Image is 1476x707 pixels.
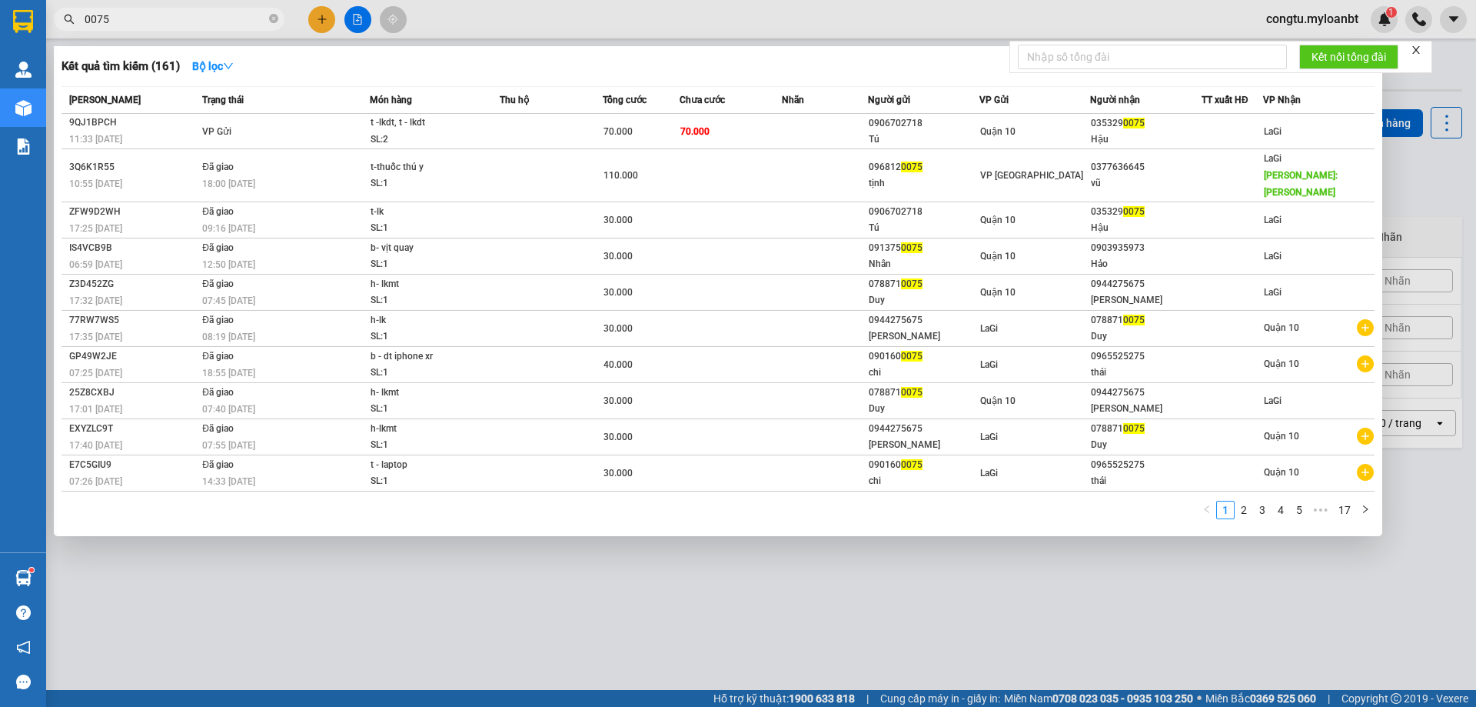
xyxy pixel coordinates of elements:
[69,332,122,342] span: 17:35 [DATE]
[1357,428,1374,445] span: plus-circle
[1091,132,1201,148] div: Hậu
[869,132,979,148] div: Tú
[1216,501,1235,519] li: 1
[603,359,633,370] span: 40.000
[980,468,998,479] span: LaGi
[370,95,412,105] span: Món hàng
[69,404,122,415] span: 17:01 [DATE]
[901,459,922,470] span: 0075
[1299,45,1398,69] button: Kết nối tổng đài
[1091,457,1201,473] div: 0965525275
[869,437,979,453] div: [PERSON_NAME]
[1091,385,1201,401] div: 0944275675
[16,605,31,620] span: question-circle
[371,204,486,221] div: t-lk
[202,351,234,362] span: Đã giao
[1091,220,1201,236] div: Hậu
[16,640,31,655] span: notification
[69,440,122,451] span: 17:40 [DATE]
[869,115,979,132] div: 0906702718
[1198,501,1216,519] button: left
[202,259,255,270] span: 12:50 [DATE]
[1091,115,1201,132] div: 035329
[13,10,33,33] img: logo-vxr
[1091,312,1201,328] div: 078871
[869,473,979,489] div: chi
[1123,315,1145,325] span: 0075
[979,95,1009,105] span: VP Gửi
[371,276,486,293] div: h- lkmt
[1091,473,1201,489] div: thái
[869,421,979,437] div: 0944275675
[15,570,32,586] img: warehouse-icon
[1123,118,1145,128] span: 0075
[371,256,486,273] div: SL: 1
[1333,501,1356,519] li: 17
[901,162,922,172] span: 0075
[1361,505,1370,514] span: right
[869,385,979,401] div: 078871
[1091,365,1201,381] div: thái
[61,58,180,75] h3: Kết quả tìm kiếm ( 161 )
[69,421,198,437] div: EXYZLC9T
[1357,464,1374,481] span: plus-circle
[1264,322,1299,333] span: Quận 10
[869,292,979,308] div: Duy
[980,215,1016,225] span: Quận 10
[603,95,647,105] span: Tổng cước
[69,115,198,131] div: 9QJ1BPCH
[202,368,255,379] span: 18:55 [DATE]
[16,675,31,689] span: message
[1311,48,1386,65] span: Kết nối tổng đài
[1254,502,1271,519] a: 3
[869,220,979,236] div: Tú
[1290,501,1308,519] li: 5
[69,295,122,306] span: 17:32 [DATE]
[69,259,122,270] span: 06:59 [DATE]
[371,365,486,382] div: SL: 1
[202,95,244,105] span: Trạng thái
[69,348,198,365] div: GP49W2JE
[371,437,486,454] div: SL: 1
[1235,502,1252,519] a: 2
[371,401,486,418] div: SL: 1
[1264,215,1282,225] span: LaGi
[500,95,529,105] span: Thu hộ
[869,328,979,345] div: [PERSON_NAME]
[202,423,234,434] span: Đã giao
[680,95,725,105] span: Chưa cước
[1291,502,1308,519] a: 5
[603,432,633,442] span: 30.000
[1357,355,1374,372] span: plus-circle
[69,476,122,487] span: 07:26 [DATE]
[1272,501,1290,519] li: 4
[980,432,998,442] span: LaGi
[69,159,198,175] div: 3Q6K1R55
[69,223,122,234] span: 17:25 [DATE]
[1264,395,1282,406] span: LaGi
[269,12,278,27] span: close-circle
[371,292,486,309] div: SL: 1
[69,134,122,145] span: 11:33 [DATE]
[1264,431,1299,442] span: Quận 10
[1123,206,1145,217] span: 0075
[202,387,234,398] span: Đã giao
[1334,502,1355,519] a: 17
[371,240,486,257] div: b- vịt quay
[603,126,633,137] span: 70.000
[869,401,979,417] div: Duy
[1198,501,1216,519] li: Previous Page
[1217,502,1234,519] a: 1
[1091,401,1201,417] div: [PERSON_NAME]
[901,387,922,398] span: 0075
[371,348,486,365] div: b - dt iphone xr
[1202,505,1212,514] span: left
[371,312,486,329] div: h-lk
[371,115,486,132] div: t -lkdt, t - lkdt
[980,395,1016,406] span: Quận 10
[1264,126,1282,137] span: LaGi
[603,251,633,262] span: 30.000
[1308,501,1333,519] li: Next 5 Pages
[202,404,255,415] span: 07:40 [DATE]
[371,473,486,490] div: SL: 1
